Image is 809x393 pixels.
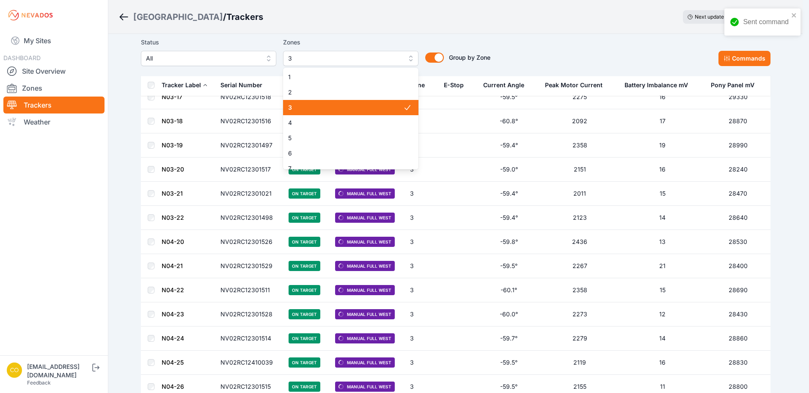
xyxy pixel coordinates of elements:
[283,68,418,169] div: 3
[743,17,789,27] div: Sent command
[288,88,403,97] span: 2
[288,73,403,81] span: 1
[288,103,403,112] span: 3
[288,164,403,173] span: 7
[791,12,797,19] button: close
[288,134,403,142] span: 5
[288,149,403,158] span: 6
[288,119,403,127] span: 4
[288,53,402,64] span: 3
[283,51,418,66] button: 3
